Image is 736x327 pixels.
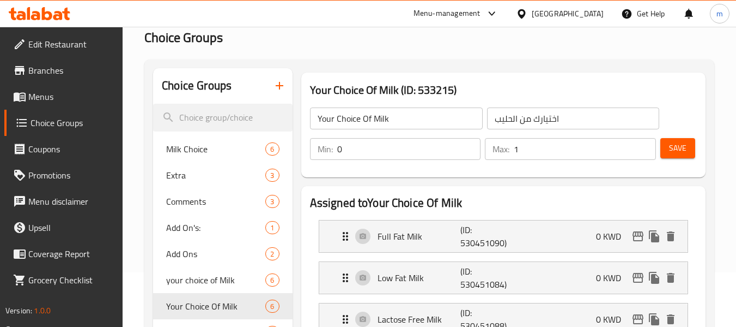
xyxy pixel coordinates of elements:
[166,142,265,156] span: Milk Choice
[310,216,697,257] li: Expand
[153,241,292,267] div: Add Ons2
[319,262,688,294] div: Expand
[662,228,679,245] button: delete
[28,64,114,77] span: Branches
[28,169,114,182] span: Promotions
[144,25,223,50] span: Choice Groups
[310,81,697,99] h3: Your Choice Of Milk (ID: 533215)
[153,267,292,293] div: your choice of Milk6
[266,249,278,259] span: 2
[378,313,461,326] p: Lactose Free Milk
[153,104,292,132] input: search
[460,265,516,291] p: (ID: 530451084)
[266,197,278,207] span: 3
[310,257,697,299] li: Expand
[28,90,114,103] span: Menus
[662,270,679,286] button: delete
[378,230,461,243] p: Full Fat Milk
[660,138,695,158] button: Save
[596,313,630,326] p: 0 KWD
[166,195,265,208] span: Comments
[630,270,646,286] button: edit
[716,8,723,20] span: m
[166,169,265,182] span: Extra
[596,230,630,243] p: 0 KWD
[310,195,697,211] h2: Assigned to Your Choice Of Milk
[265,142,279,156] div: Choices
[266,144,278,154] span: 6
[460,223,516,249] p: (ID: 530451090)
[266,275,278,286] span: 6
[153,215,292,241] div: Add On's:1
[669,141,686,155] span: Save
[153,293,292,319] div: Your Choice Of Milk6
[5,304,32,318] span: Version:
[265,247,279,260] div: Choices
[4,31,123,57] a: Edit Restaurant
[34,304,51,318] span: 1.0.0
[28,274,114,287] span: Grocery Checklist
[319,221,688,252] div: Expand
[4,57,123,84] a: Branches
[166,300,265,313] span: Your Choice Of Milk
[4,110,123,136] a: Choice Groups
[28,247,114,260] span: Coverage Report
[4,84,123,110] a: Menus
[31,116,114,129] span: Choice Groups
[265,195,279,208] div: Choices
[646,270,662,286] button: duplicate
[162,78,232,94] h2: Choice Groups
[378,271,461,284] p: Low Fat Milk
[4,136,123,162] a: Coupons
[4,241,123,267] a: Coverage Report
[532,8,604,20] div: [GEOGRAPHIC_DATA]
[266,301,278,312] span: 6
[630,228,646,245] button: edit
[4,215,123,241] a: Upsell
[153,136,292,162] div: Milk Choice6
[4,188,123,215] a: Menu disclaimer
[413,7,480,20] div: Menu-management
[266,223,278,233] span: 1
[646,228,662,245] button: duplicate
[166,274,265,287] span: your choice of Milk
[4,267,123,293] a: Grocery Checklist
[166,247,265,260] span: Add Ons
[492,142,509,156] p: Max:
[596,271,630,284] p: 0 KWD
[266,170,278,181] span: 3
[318,142,333,156] p: Min:
[28,38,114,51] span: Edit Restaurant
[28,195,114,208] span: Menu disclaimer
[28,142,114,156] span: Coupons
[4,162,123,188] a: Promotions
[153,188,292,215] div: Comments3
[265,221,279,234] div: Choices
[28,221,114,234] span: Upsell
[153,162,292,188] div: Extra3
[166,221,265,234] span: Add On's:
